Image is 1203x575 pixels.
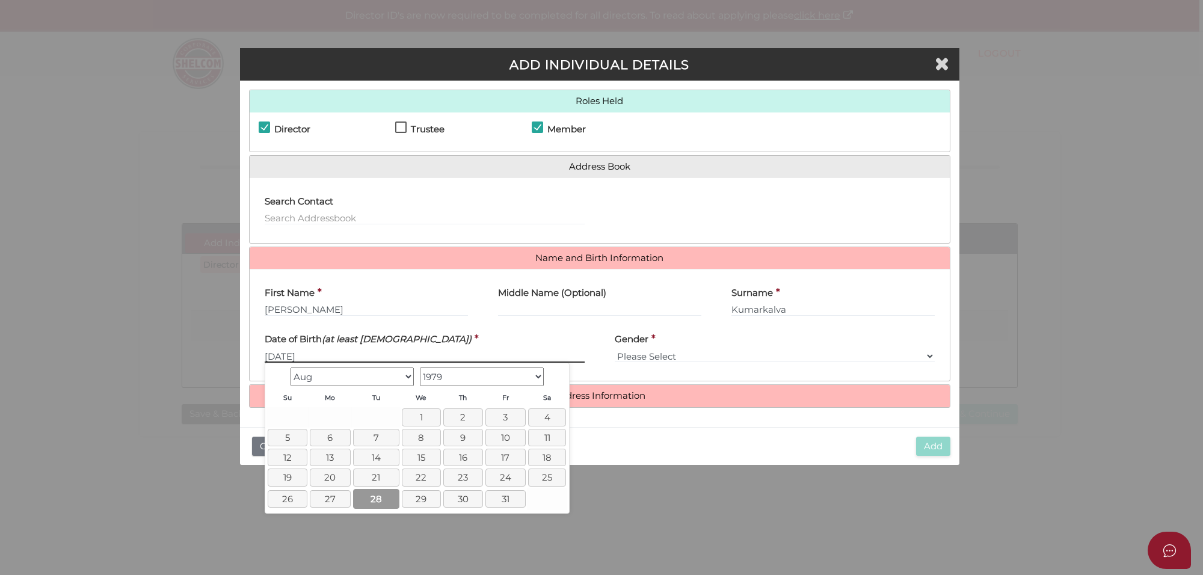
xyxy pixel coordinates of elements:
a: 13 [310,449,351,466]
a: 16 [443,449,482,466]
a: 26 [268,490,307,508]
a: 25 [528,469,566,486]
a: Name and Birth Information [259,253,941,263]
a: 28 [353,489,399,509]
a: Address Information [259,391,941,401]
span: Friday [502,394,509,402]
span: Saturday [543,394,551,402]
a: 19 [268,469,307,486]
a: Prev [268,366,287,386]
a: Next [547,366,566,386]
a: 22 [402,469,441,486]
h4: Gender [615,334,648,345]
a: 2 [443,408,482,426]
h4: Surname [731,288,773,298]
h4: Date of Birth [265,334,472,345]
h4: Middle Name (Optional) [498,288,606,298]
a: 1 [402,408,441,426]
a: 14 [353,449,399,466]
a: 29 [402,490,441,508]
a: 17 [485,449,526,466]
span: Wednesday [416,394,426,402]
a: 11 [528,429,566,446]
a: 12 [268,449,307,466]
input: dd/mm/yyyy [265,349,585,363]
a: 21 [353,469,399,486]
h4: First Name [265,288,315,298]
a: 24 [485,469,526,486]
a: 10 [485,429,526,446]
a: 30 [443,490,482,508]
input: Search Addressbook [265,212,585,225]
a: 18 [528,449,566,466]
button: Open asap [1148,532,1191,569]
a: 3 [485,408,526,426]
a: 9 [443,429,482,446]
a: 8 [402,429,441,446]
a: 31 [485,490,526,508]
span: Monday [325,394,335,402]
span: Sunday [283,394,292,402]
a: 23 [443,469,482,486]
a: 4 [528,408,566,426]
a: 5 [268,429,307,446]
span: Tuesday [372,394,380,402]
i: (at least [DEMOGRAPHIC_DATA]) [322,333,472,345]
a: 15 [402,449,441,466]
a: 20 [310,469,351,486]
a: 27 [310,490,351,508]
a: 7 [353,429,399,446]
h4: Search Contact [265,197,333,207]
a: 6 [310,429,351,446]
span: Thursday [459,394,467,402]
